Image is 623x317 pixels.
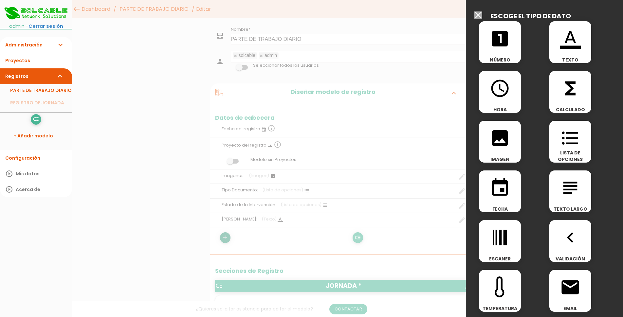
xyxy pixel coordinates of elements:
[549,57,591,63] span: TEXTO
[560,78,581,99] i: functions
[479,156,521,163] span: IMAGEN
[490,12,571,20] h2: ESCOGE EL TIPO DE DATO
[560,277,581,298] i: email
[479,57,521,63] span: NÚMERO
[560,28,581,49] i: format_color_text
[489,78,510,99] i: access_time
[560,128,581,149] i: format_list_bulleted
[549,106,591,113] span: CALCULADO
[560,227,581,248] i: navigate_before
[549,255,591,262] span: VALIDACIÓN
[549,150,591,163] span: LISTA DE OPCIONES
[489,177,510,198] i: event
[549,206,591,212] span: TEXTO LARGO
[479,255,521,262] span: ESCANER
[560,177,581,198] i: subject
[549,305,591,312] span: EMAIL
[489,227,510,248] i: line_weight
[479,206,521,212] span: FECHA
[479,106,521,113] span: HORA
[489,128,510,149] i: image
[489,28,510,49] i: looks_one
[479,305,521,312] span: TEMPERATURA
